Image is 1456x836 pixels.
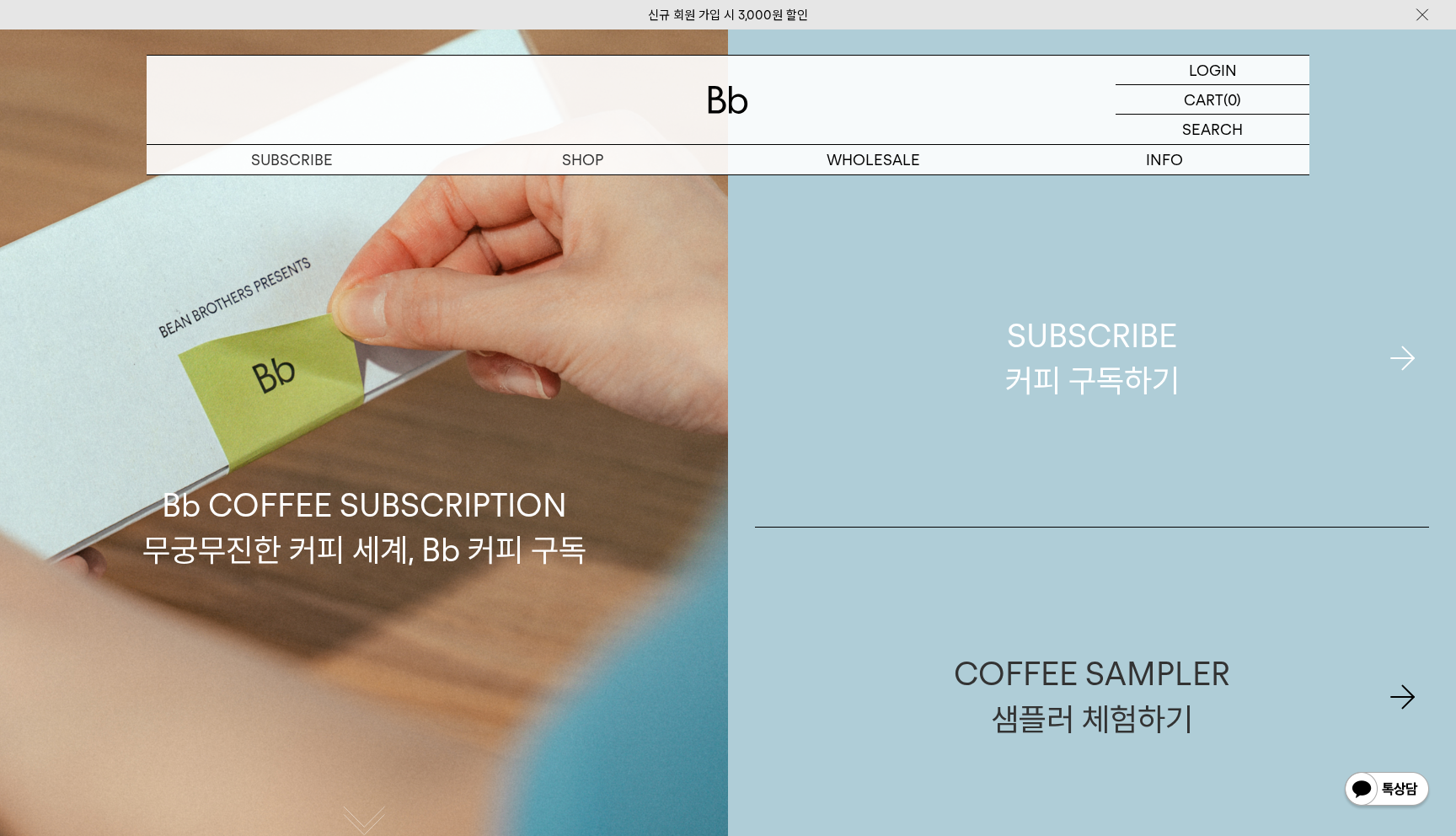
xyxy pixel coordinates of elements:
a: SUBSCRIBE [147,145,437,174]
p: SEARCH [1182,115,1243,144]
img: 카카오톡 채널 1:1 채팅 버튼 [1343,770,1431,811]
p: LOGIN [1189,56,1237,84]
a: CART (0) [1116,85,1309,115]
a: SUBSCRIBE커피 구독하기 [755,190,1429,527]
a: LOGIN [1116,56,1309,85]
a: 신규 회원 가입 시 3,000원 할인 [648,8,808,23]
div: COFFEE SAMPLER 샘플러 체험하기 [954,651,1230,741]
p: Bb COFFEE SUBSCRIPTION 무궁무진한 커피 세계, Bb 커피 구독 [142,323,586,572]
p: WHOLESALE [728,145,1019,174]
img: 로고 [708,86,748,114]
p: INFO [1019,145,1309,174]
p: CART [1184,85,1223,114]
p: (0) [1223,85,1241,114]
div: SUBSCRIBE 커피 구독하기 [1005,313,1180,403]
a: SHOP [437,145,728,174]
